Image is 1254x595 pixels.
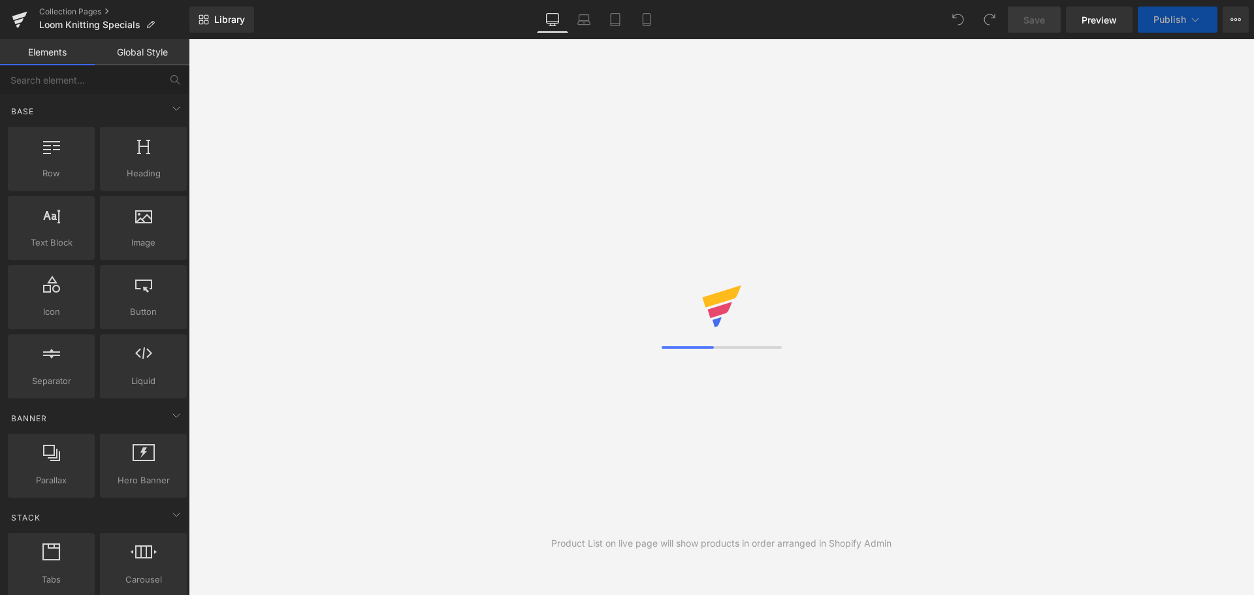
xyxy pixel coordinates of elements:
span: Tabs [12,573,91,587]
div: Product List on live page will show products in order arranged in Shopify Admin [551,536,892,551]
a: Tablet [600,7,631,33]
a: Mobile [631,7,662,33]
a: Laptop [568,7,600,33]
span: Preview [1082,13,1117,27]
span: Parallax [12,474,91,487]
a: New Library [189,7,254,33]
span: Image [104,236,183,249]
span: Base [10,105,35,118]
span: Row [12,167,91,180]
span: Button [104,305,183,319]
span: Publish [1153,14,1186,25]
span: Heading [104,167,183,180]
span: Carousel [104,573,183,587]
button: Redo [976,7,1003,33]
span: Icon [12,305,91,319]
a: Desktop [537,7,568,33]
span: Stack [10,511,42,524]
button: More [1223,7,1249,33]
a: Collection Pages [39,7,189,17]
a: Preview [1066,7,1133,33]
button: Publish [1138,7,1217,33]
span: Library [214,14,245,25]
button: Undo [945,7,971,33]
span: Banner [10,412,48,425]
span: Loom Knitting Specials [39,20,140,30]
span: Save [1023,13,1045,27]
a: Global Style [95,39,189,65]
span: Hero Banner [104,474,183,487]
span: Text Block [12,236,91,249]
span: Separator [12,374,91,388]
span: Liquid [104,374,183,388]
